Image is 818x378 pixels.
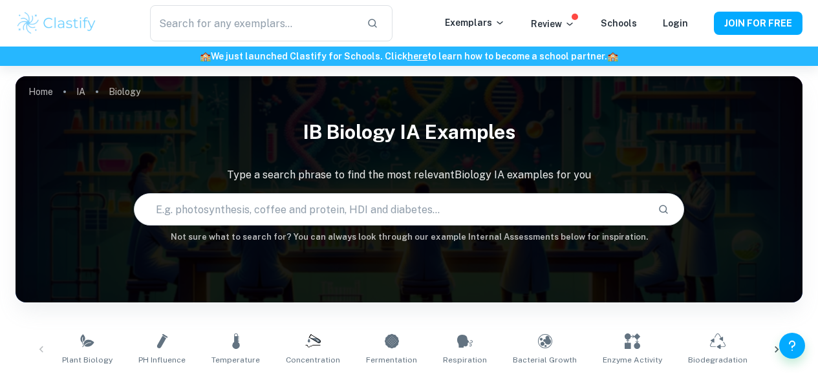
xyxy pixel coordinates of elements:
span: Respiration [443,354,487,366]
a: Login [663,18,688,28]
span: Biodegradation [688,354,748,366]
h6: Not sure what to search for? You can always look through our example Internal Assessments below f... [16,231,802,244]
span: pH Influence [138,354,186,366]
span: Bacterial Growth [513,354,577,366]
button: Help and Feedback [779,333,805,359]
p: Biology [109,85,140,99]
p: Type a search phrase to find the most relevant Biology IA examples for you [16,167,802,183]
button: JOIN FOR FREE [714,12,802,35]
input: E.g. photosynthesis, coffee and protein, HDI and diabetes... [135,191,648,227]
span: Plant Biology [62,354,113,366]
span: Enzyme Activity [603,354,662,366]
a: IA [76,83,85,101]
a: Home [28,83,53,101]
p: Review [531,17,575,31]
h1: IB Biology IA examples [16,112,802,152]
span: Fermentation [366,354,417,366]
span: 🏫 [607,51,618,61]
span: Concentration [286,354,340,366]
input: Search for any exemplars... [150,5,357,41]
h6: We just launched Clastify for Schools. Click to learn how to become a school partner. [3,49,815,63]
button: Search [652,198,674,220]
a: here [407,51,427,61]
a: Schools [601,18,637,28]
img: Clastify logo [16,10,98,36]
span: 🏫 [200,51,211,61]
p: Exemplars [445,16,505,30]
span: Temperature [211,354,260,366]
